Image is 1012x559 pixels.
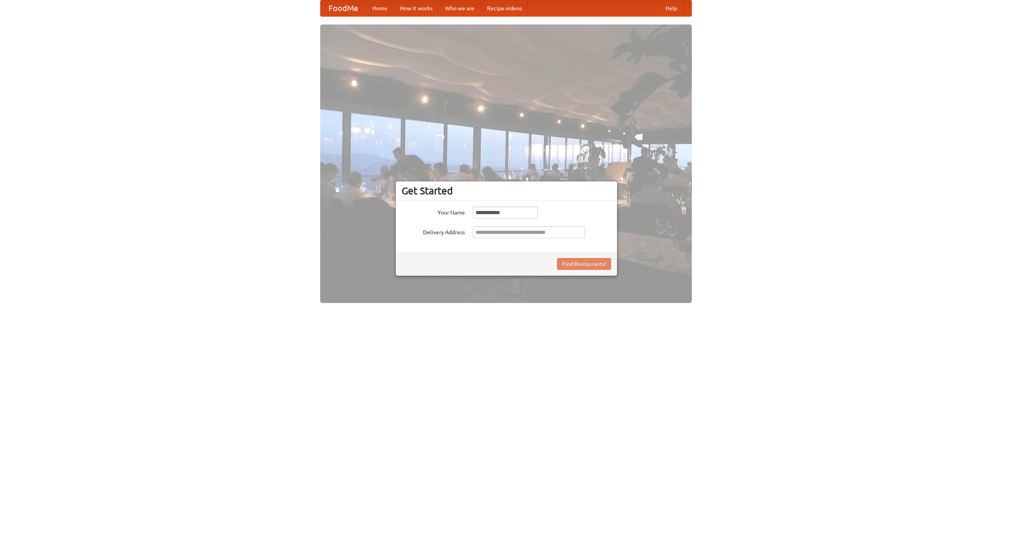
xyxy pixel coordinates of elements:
label: Your Name [402,207,465,216]
h3: Get Started [402,185,611,197]
a: FoodMe [321,0,366,16]
a: Home [366,0,394,16]
a: Help [659,0,683,16]
a: Recipe videos [481,0,528,16]
a: How it works [394,0,439,16]
a: Who we are [439,0,481,16]
button: Find Restaurants! [557,258,611,270]
label: Delivery Address [402,226,465,236]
